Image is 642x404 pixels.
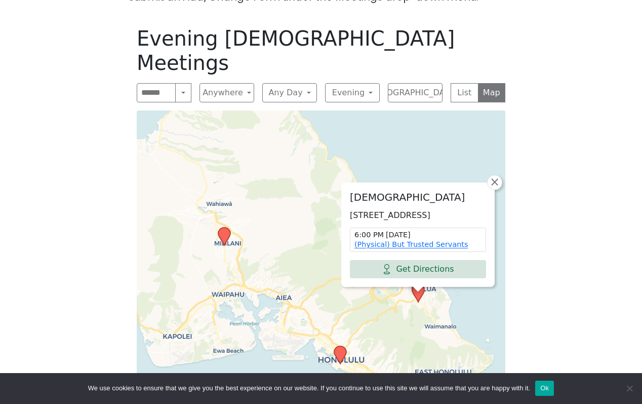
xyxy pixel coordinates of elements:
[262,83,317,102] button: Any Day
[535,381,554,396] button: Ok
[478,83,506,102] button: Map
[325,83,380,102] button: Evening
[137,83,176,102] input: Search
[199,83,254,102] button: Anywhere
[354,230,481,240] time: 6:00 PM
[175,83,191,102] button: Search
[137,26,505,75] h1: Evening [DEMOGRAPHIC_DATA] Meetings
[354,240,468,248] a: (Physical) But Trusted Servants
[487,175,502,190] a: Close popup
[451,83,478,102] button: List
[88,383,530,393] span: We use cookies to ensure that we give you the best experience on our website. If you continue to ...
[490,176,500,188] span: ×
[386,230,411,240] span: [DATE]
[624,383,634,393] span: No
[350,191,486,203] h2: [DEMOGRAPHIC_DATA]
[388,83,443,102] button: [DEMOGRAPHIC_DATA]
[350,209,486,222] p: [STREET_ADDRESS]
[350,260,486,278] a: Get Directions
